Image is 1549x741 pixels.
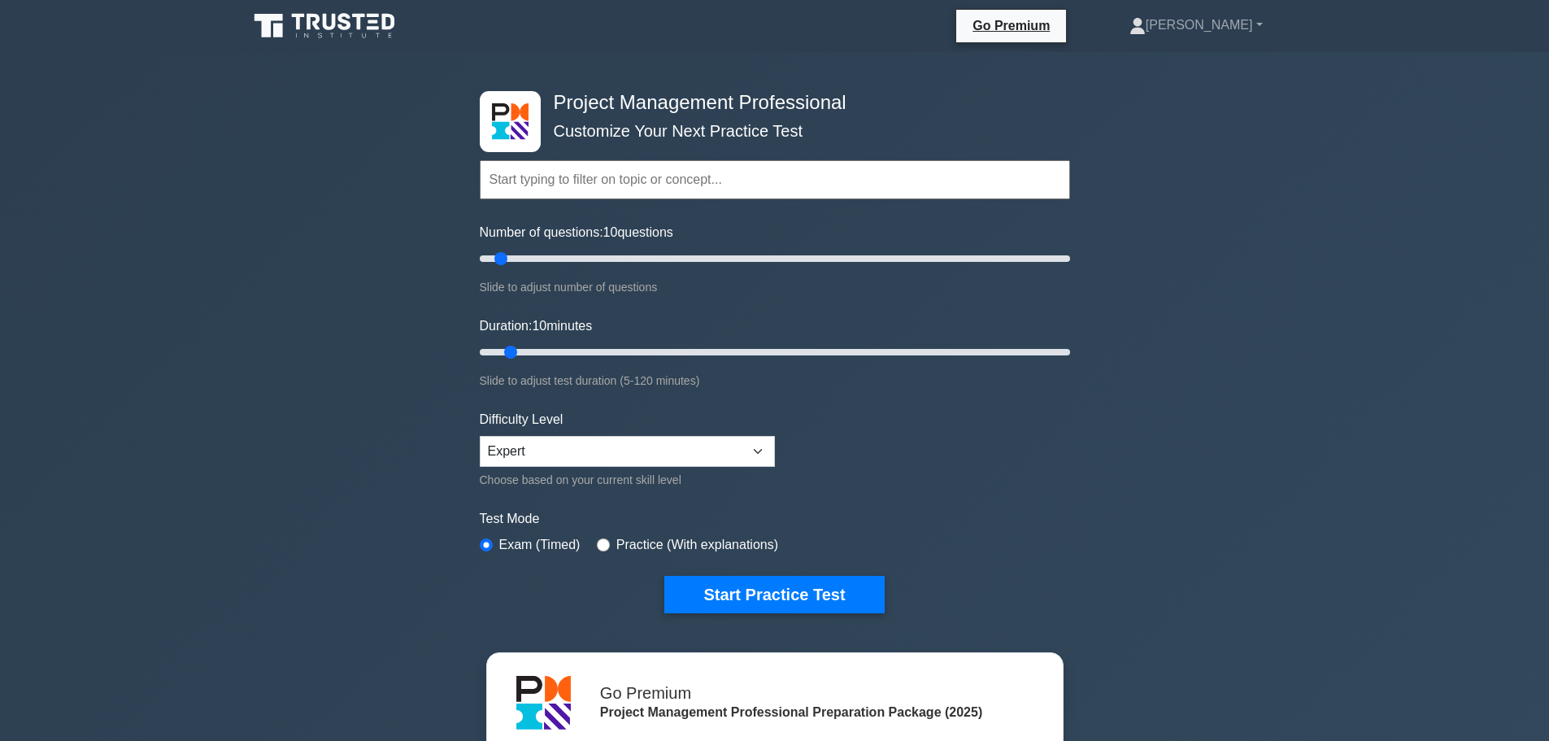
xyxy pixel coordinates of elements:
[480,223,673,242] label: Number of questions: questions
[480,160,1070,199] input: Start typing to filter on topic or concept...
[616,535,778,555] label: Practice (With explanations)
[480,410,563,429] label: Difficulty Level
[547,91,990,115] h4: Project Management Professional
[532,319,546,333] span: 10
[480,509,1070,529] label: Test Mode
[603,225,618,239] span: 10
[480,277,1070,297] div: Slide to adjust number of questions
[499,535,581,555] label: Exam (Timed)
[1090,9,1302,41] a: [PERSON_NAME]
[480,470,775,490] div: Choose based on your current skill level
[963,15,1059,36] a: Go Premium
[664,576,884,613] button: Start Practice Test
[480,371,1070,390] div: Slide to adjust test duration (5-120 minutes)
[480,316,593,336] label: Duration: minutes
